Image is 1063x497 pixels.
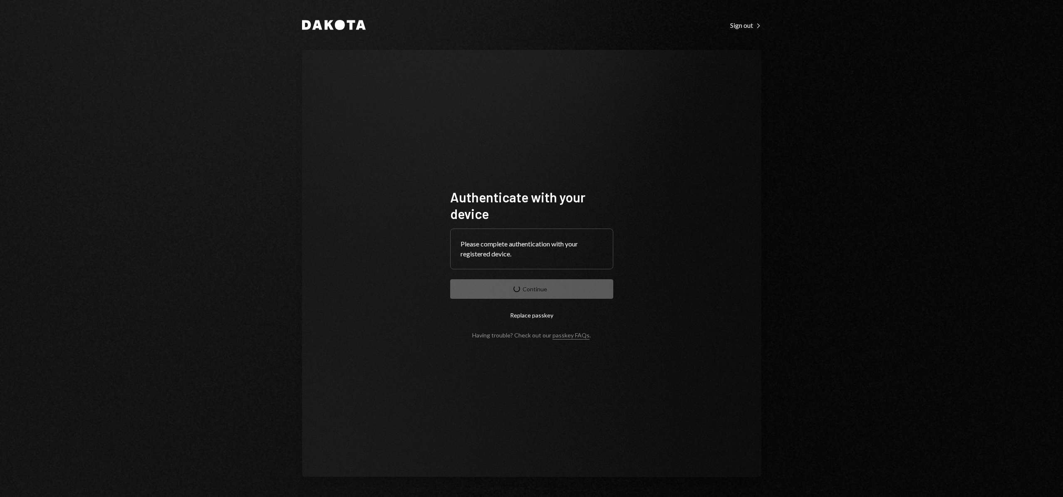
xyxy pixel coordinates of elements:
[730,21,761,30] div: Sign out
[553,332,590,340] a: passkey FAQs
[461,239,603,259] div: Please complete authentication with your registered device.
[730,20,761,30] a: Sign out
[450,305,613,325] button: Replace passkey
[450,189,613,222] h1: Authenticate with your device
[472,332,591,339] div: Having trouble? Check out our .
